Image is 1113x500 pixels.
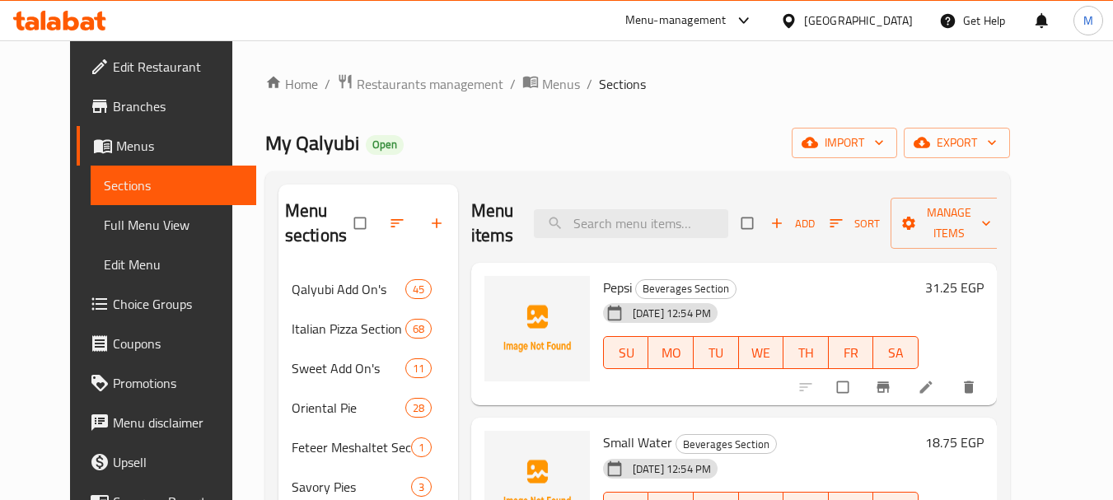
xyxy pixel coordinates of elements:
span: Sections [599,74,646,94]
span: Feteer Meshaltet Section [292,437,411,457]
div: Open [366,135,404,155]
span: [DATE] 12:54 PM [626,306,718,321]
span: Full Menu View [104,215,243,235]
a: Choice Groups [77,284,256,324]
button: Add [766,211,819,236]
span: Manage items [904,203,994,244]
div: items [405,358,432,378]
a: Sections [91,166,256,205]
div: Beverages Section [676,434,777,454]
div: Italian Pizza Section68 [278,309,458,348]
a: Menus [522,73,580,95]
span: 28 [406,400,431,416]
span: 3 [412,479,431,495]
span: 68 [406,321,431,337]
a: Edit menu item [918,379,938,395]
span: My Qalyubi [265,124,359,161]
div: items [405,319,432,339]
img: Pepsi [484,276,590,381]
span: FR [835,341,867,365]
span: Beverages Section [636,279,736,298]
span: 11 [406,361,431,376]
span: export [917,133,997,153]
span: 45 [406,282,431,297]
div: Qalyubi Add On's45 [278,269,458,309]
button: Manage items [891,198,1008,249]
button: Sort [825,211,884,236]
button: SA [873,336,919,369]
span: TH [790,341,822,365]
span: Pepsi [603,275,632,300]
span: Menu disclaimer [113,413,243,432]
div: items [405,398,432,418]
span: Sort items [819,211,891,236]
button: delete [951,369,990,405]
span: MO [655,341,687,365]
h6: 18.75 EGP [925,431,984,454]
li: / [325,74,330,94]
span: TU [700,341,732,365]
span: SU [610,341,642,365]
button: WE [739,336,784,369]
span: 1 [412,440,431,456]
button: import [792,128,897,158]
a: Edit Restaurant [77,47,256,86]
span: Sweet Add On's [292,358,405,378]
h2: Menu sections [285,199,354,248]
span: WE [746,341,778,365]
span: Upsell [113,452,243,472]
span: Sort sections [379,205,419,241]
a: Branches [77,86,256,126]
span: Promotions [113,373,243,393]
span: Select to update [827,371,862,403]
li: / [587,74,592,94]
a: Home [265,74,318,94]
span: Coupons [113,334,243,353]
a: Restaurants management [337,73,503,95]
div: [GEOGRAPHIC_DATA] [804,12,913,30]
a: Full Menu View [91,205,256,245]
div: Oriental Pie28 [278,388,458,428]
button: SU [603,336,648,369]
a: Coupons [77,324,256,363]
span: Edit Menu [104,255,243,274]
span: Oriental Pie [292,398,405,418]
div: Menu-management [625,11,727,30]
span: Menus [542,74,580,94]
span: import [805,133,884,153]
span: Choice Groups [113,294,243,314]
span: Sort [830,214,880,233]
button: TH [783,336,829,369]
div: Feteer Meshaltet Section1 [278,428,458,467]
h2: Menu items [471,199,514,248]
button: Add section [419,205,458,241]
a: Upsell [77,442,256,482]
span: Branches [113,96,243,116]
span: SA [880,341,912,365]
span: Italian Pizza Section [292,319,405,339]
span: Restaurants management [357,74,503,94]
span: Menus [116,136,243,156]
span: Beverages Section [676,435,776,454]
span: Open [366,138,404,152]
nav: breadcrumb [265,73,1010,95]
button: MO [648,336,694,369]
span: Add [770,214,815,233]
button: export [904,128,1010,158]
a: Promotions [77,363,256,403]
span: Sections [104,175,243,195]
span: M [1083,12,1093,30]
a: Menus [77,126,256,166]
span: Savory Pies [292,477,411,497]
div: Sweet Add On's11 [278,348,458,388]
button: Branch-specific-item [865,369,905,405]
h6: 31.25 EGP [925,276,984,299]
span: Select section [732,208,766,239]
a: Edit Menu [91,245,256,284]
span: Edit Restaurant [113,57,243,77]
button: FR [829,336,874,369]
span: [DATE] 12:54 PM [626,461,718,477]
